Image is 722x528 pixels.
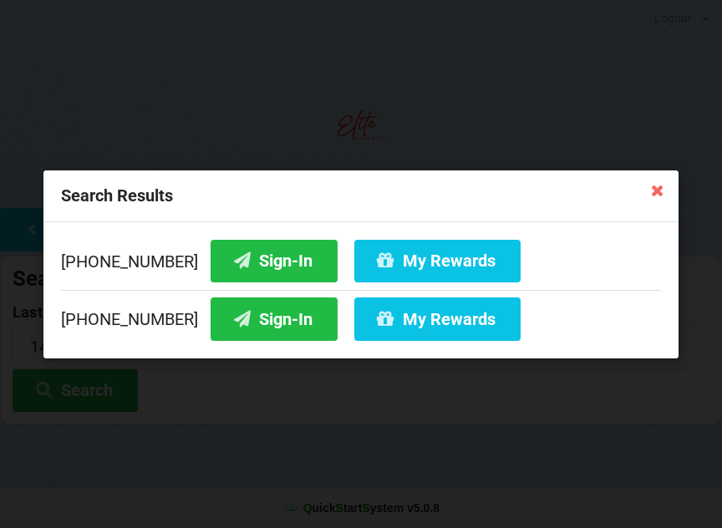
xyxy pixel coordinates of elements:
button: My Rewards [354,297,521,340]
button: Sign-In [211,239,338,282]
div: Search Results [43,170,679,222]
button: My Rewards [354,239,521,282]
div: [PHONE_NUMBER] [61,289,661,340]
button: Sign-In [211,297,338,340]
div: [PHONE_NUMBER] [61,239,661,289]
